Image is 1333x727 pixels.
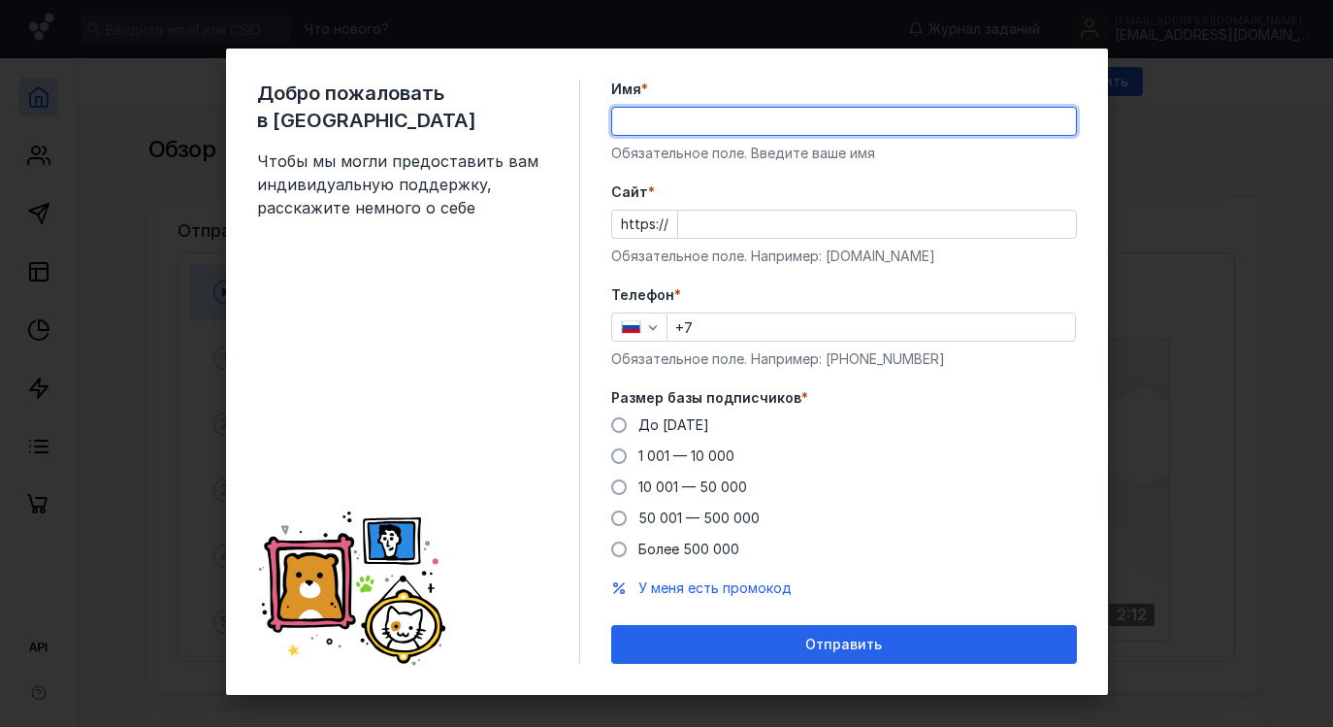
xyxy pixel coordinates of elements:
span: Отправить [805,637,882,653]
div: Обязательное поле. Например: [DOMAIN_NAME] [611,247,1077,266]
div: Обязательное поле. Введите ваше имя [611,144,1077,163]
span: Cайт [611,182,648,202]
span: Чтобы мы могли предоставить вам индивидуальную поддержку, расскажите немного о себе [257,149,548,219]
span: 50 001 — 500 000 [638,510,760,526]
button: Отправить [611,625,1077,664]
span: 1 001 — 10 000 [638,447,734,464]
span: 10 001 — 50 000 [638,479,747,495]
span: Более 500 000 [638,541,739,557]
span: До [DATE] [638,416,709,433]
span: Имя [611,80,641,99]
span: У меня есть промокод [638,579,792,596]
button: У меня есть промокод [638,578,792,598]
span: Размер базы подписчиков [611,388,801,408]
span: Добро пожаловать в [GEOGRAPHIC_DATA] [257,80,548,134]
span: Телефон [611,285,674,305]
div: Обязательное поле. Например: [PHONE_NUMBER] [611,349,1077,369]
